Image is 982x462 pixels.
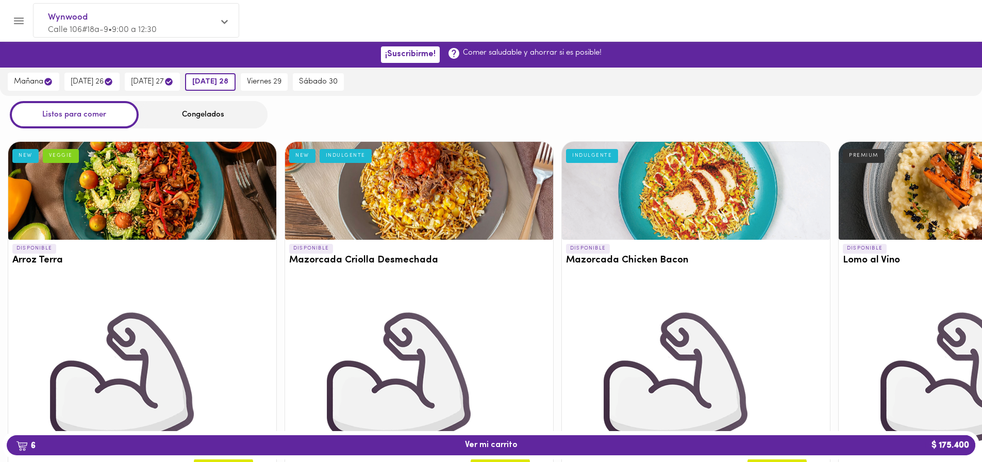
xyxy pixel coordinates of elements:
[12,255,272,266] h3: Arroz Terra
[71,77,113,87] span: [DATE] 26
[320,149,372,162] div: INDULGENTE
[463,47,602,58] p: Comer saludable y ahorrar si es posible!
[289,244,333,253] p: DISPONIBLE
[562,142,830,240] div: Mazorcada Chicken Bacon
[293,73,344,91] button: sábado 30
[285,142,553,240] div: Mazorcada Criolla Desmechada
[48,11,214,24] span: Wynwood
[241,73,288,91] button: viernes 29
[12,244,56,253] p: DISPONIBLE
[381,46,440,62] button: ¡Suscribirme!
[43,149,79,162] div: VEGGIE
[48,26,157,34] span: Calle 106#18a-9 • 9:00 a 12:30
[8,142,276,240] div: Arroz Terra
[843,244,887,253] p: DISPONIBLE
[192,77,228,87] span: [DATE] 28
[10,101,139,128] div: Listos para comer
[16,441,28,451] img: cart.png
[7,435,975,455] button: 6Ver mi carrito$ 175.400
[922,402,972,452] iframe: Messagebird Livechat Widget
[289,149,315,162] div: NEW
[10,439,42,452] b: 6
[139,101,268,128] div: Congelados
[14,77,53,87] span: mañana
[8,73,59,91] button: mañana
[64,73,120,91] button: [DATE] 26
[6,8,31,34] button: Menu
[385,49,436,59] span: ¡Suscribirme!
[289,255,549,266] h3: Mazorcada Criolla Desmechada
[566,255,826,266] h3: Mazorcada Chicken Bacon
[566,149,618,162] div: INDULGENTE
[299,77,338,87] span: sábado 30
[125,73,180,91] button: [DATE] 27
[185,73,236,91] button: [DATE] 28
[12,149,39,162] div: NEW
[131,77,174,87] span: [DATE] 27
[247,77,281,87] span: viernes 29
[465,440,518,450] span: Ver mi carrito
[566,244,610,253] p: DISPONIBLE
[843,149,885,162] div: PREMIUM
